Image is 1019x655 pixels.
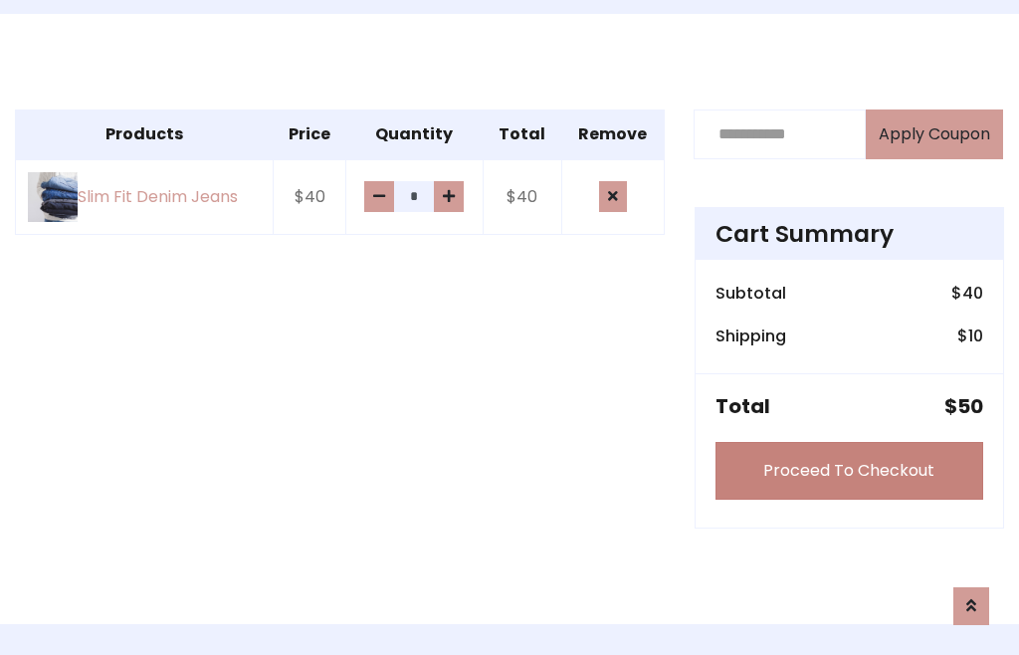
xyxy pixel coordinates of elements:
[346,109,483,159] th: Quantity
[273,159,346,235] td: $40
[962,282,983,305] span: 40
[968,325,983,347] span: 10
[715,220,983,248] h4: Cart Summary
[957,327,983,345] h6: $
[483,109,561,159] th: Total
[715,442,983,500] a: Proceed To Checkout
[28,172,261,222] a: Slim Fit Denim Jeans
[866,109,1003,159] button: Apply Coupon
[715,394,770,418] h5: Total
[561,109,664,159] th: Remove
[715,284,786,303] h6: Subtotal
[957,392,983,420] span: 50
[944,394,983,418] h5: $
[273,109,346,159] th: Price
[16,109,274,159] th: Products
[715,327,786,345] h6: Shipping
[483,159,561,235] td: $40
[951,284,983,303] h6: $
